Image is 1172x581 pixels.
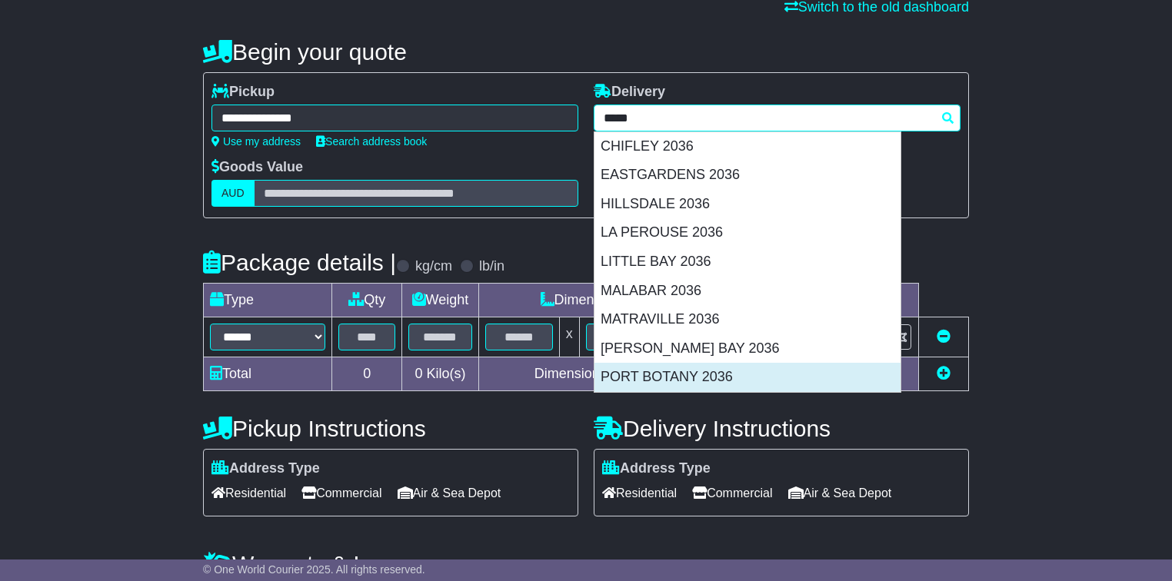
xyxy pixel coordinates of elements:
h4: Warranty & Insurance [203,551,969,576]
span: Air & Sea Depot [398,481,501,505]
td: Total [204,357,332,391]
div: LITTLE BAY 2036 [594,247,901,277]
label: AUD [211,180,255,207]
label: Address Type [211,460,320,477]
td: Type [204,284,332,317]
span: Commercial [301,481,381,505]
span: 0 [415,366,422,381]
div: MALABAR 2036 [594,277,901,306]
td: Dimensions (L x W x H) [478,284,761,317]
label: kg/cm [415,258,452,275]
label: Address Type [602,460,711,477]
h4: Package details | [203,250,396,275]
h4: Delivery Instructions [594,416,969,441]
td: Qty [332,284,402,317]
h4: Begin your quote [203,39,969,65]
td: Weight [402,284,478,317]
td: Kilo(s) [402,357,478,391]
span: Air & Sea Depot [788,481,892,505]
td: x [559,317,579,357]
td: Dimensions in Centimetre(s) [478,357,761,391]
td: 0 [332,357,402,391]
label: Delivery [594,84,665,101]
label: Pickup [211,84,275,101]
div: HILLSDALE 2036 [594,190,901,219]
typeahead: Please provide city [594,105,961,131]
span: Residential [211,481,286,505]
span: © One World Courier 2025. All rights reserved. [203,563,425,576]
label: lb/in [479,258,504,275]
div: EASTGARDENS 2036 [594,161,901,190]
label: Goods Value [211,159,303,176]
span: Commercial [692,481,772,505]
a: Search address book [316,135,427,148]
a: Use my address [211,135,301,148]
div: [PERSON_NAME] BAY 2036 [594,334,901,364]
h4: Pickup Instructions [203,416,578,441]
a: Remove this item [937,329,951,344]
div: MATRAVILLE 2036 [594,305,901,334]
span: Residential [602,481,677,505]
div: LA PEROUSE 2036 [594,218,901,247]
a: Add new item [937,366,951,381]
div: PORT BOTANY 2036 [594,363,901,392]
div: CHIFLEY 2036 [594,132,901,161]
